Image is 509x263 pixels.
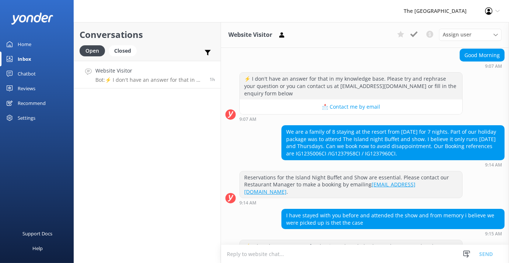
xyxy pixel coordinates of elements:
[439,29,502,41] div: Assign User
[281,231,505,236] div: Sep 30 2025 11:15am (UTC -10:00) Pacific/Honolulu
[210,76,215,83] span: Sep 30 2025 11:15am (UTC -10:00) Pacific/Honolulu
[460,63,505,69] div: Sep 30 2025 11:07am (UTC -10:00) Pacific/Honolulu
[18,37,31,52] div: Home
[485,232,502,236] strong: 9:15 AM
[18,52,31,66] div: Inbox
[18,66,36,81] div: Chatbot
[443,31,471,39] span: Assign user
[460,49,504,62] div: Good Morning
[485,64,502,69] strong: 9:07 AM
[282,126,504,159] div: We are a family of 8 staying at the resort from [DATE] for 7 nights. Part of our holiday package ...
[23,226,53,241] div: Support Docs
[32,241,43,256] div: Help
[239,200,463,205] div: Sep 30 2025 11:14am (UTC -10:00) Pacific/Honolulu
[239,117,256,122] strong: 9:07 AM
[80,45,105,56] div: Open
[240,171,462,198] div: Reservations for the Island Night Buffet and Show are essential. Please contact our Restaurant Ma...
[109,45,137,56] div: Closed
[239,201,256,205] strong: 9:14 AM
[228,30,272,40] h3: Website Visitor
[74,61,221,88] a: Website VisitorBot:⚡ I don't have an answer for that in my knowledge base. Please try and rephras...
[244,181,415,195] a: [EMAIL_ADDRESS][DOMAIN_NAME]
[240,73,462,99] div: ⚡ I don't have an answer for that in my knowledge base. Please try and rephrase your question or ...
[485,163,502,167] strong: 9:14 AM
[95,77,204,83] p: Bot: ⚡ I don't have an answer for that in my knowledge base. Please try and rephrase your questio...
[18,81,35,96] div: Reviews
[282,209,504,229] div: I have stayed with you before and attended the show and from memory i believe we were picked up i...
[18,111,35,125] div: Settings
[18,96,46,111] div: Recommend
[80,28,215,42] h2: Conversations
[11,13,53,25] img: yonder-white-logo.png
[80,46,109,55] a: Open
[109,46,140,55] a: Closed
[239,116,463,122] div: Sep 30 2025 11:07am (UTC -10:00) Pacific/Honolulu
[240,99,462,114] button: 📩 Contact me by email
[281,162,505,167] div: Sep 30 2025 11:14am (UTC -10:00) Pacific/Honolulu
[95,67,204,75] h4: Website Visitor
